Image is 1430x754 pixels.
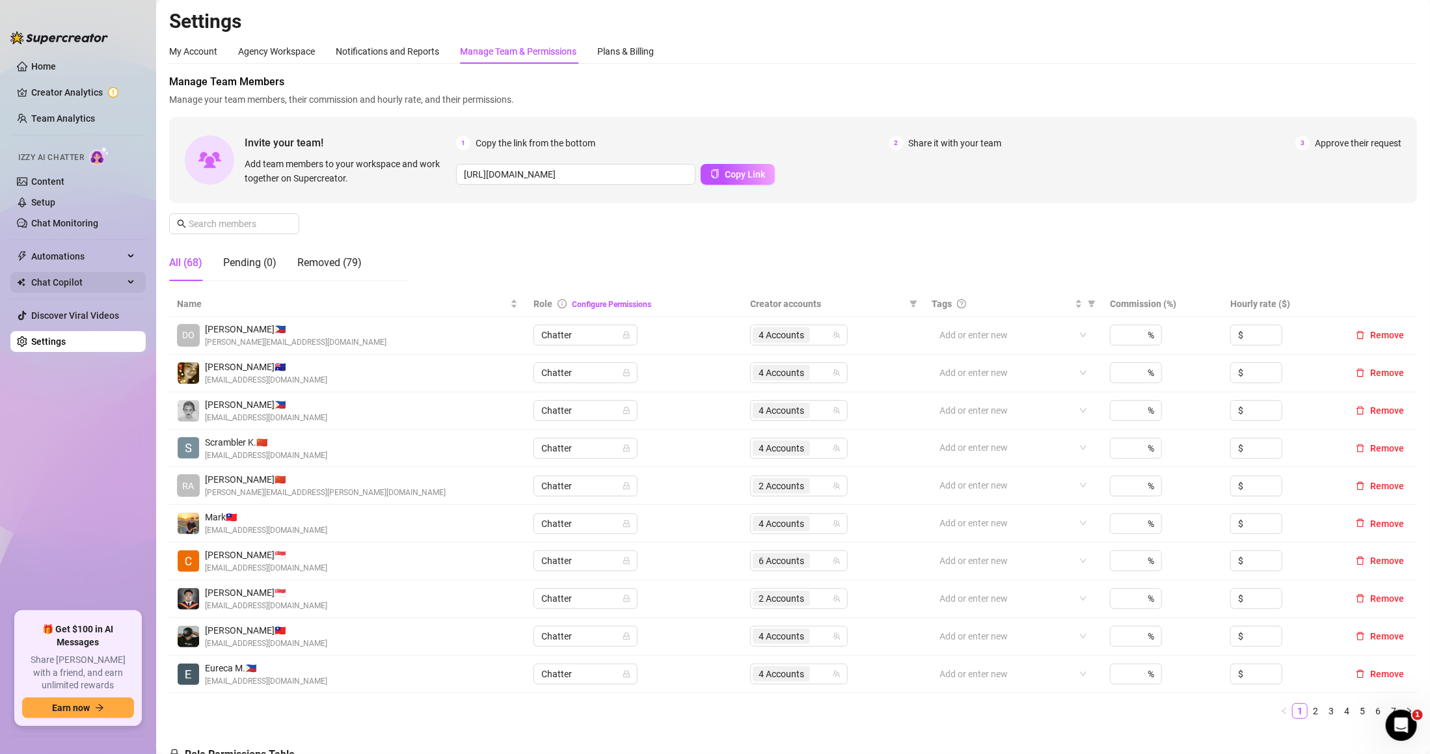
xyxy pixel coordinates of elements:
[725,169,765,180] span: Copy Link
[205,623,327,638] span: [PERSON_NAME] 🇹🇼
[169,255,202,271] div: All (68)
[205,397,327,412] span: [PERSON_NAME] 🇵🇭
[1222,291,1343,317] th: Hourly rate ($)
[597,44,654,59] div: Plans & Billing
[541,401,630,420] span: Chatter
[1324,704,1338,718] a: 3
[541,626,630,646] span: Chatter
[22,654,134,692] span: Share [PERSON_NAME] with a friend, and earn unlimited rewards
[1276,703,1292,719] button: left
[759,667,804,681] span: 4 Accounts
[17,278,25,287] img: Chat Copilot
[1351,327,1409,343] button: Remove
[932,297,952,311] span: Tags
[759,328,804,342] span: 4 Accounts
[1370,669,1404,679] span: Remove
[957,299,966,308] span: question-circle
[833,407,841,414] span: team
[1355,704,1369,718] a: 5
[169,92,1417,107] span: Manage your team members, their commission and hourly rate, and their permissions.
[1370,443,1404,453] span: Remove
[753,403,810,418] span: 4 Accounts
[178,664,199,685] img: Eureca Murillo
[17,251,27,262] span: thunderbolt
[1351,553,1409,569] button: Remove
[759,629,804,643] span: 4 Accounts
[205,450,327,462] span: [EMAIL_ADDRESS][DOMAIN_NAME]
[1356,669,1365,679] span: delete
[833,670,841,678] span: team
[623,670,630,678] span: lock
[1356,368,1365,377] span: delete
[833,595,841,602] span: team
[31,61,56,72] a: Home
[701,164,775,185] button: Copy Link
[22,623,134,649] span: 🎁 Get $100 in AI Messages
[205,472,446,487] span: [PERSON_NAME] 🇨🇳
[541,476,630,496] span: Chatter
[833,482,841,490] span: team
[1356,406,1365,415] span: delete
[623,595,630,602] span: lock
[907,294,920,314] span: filter
[205,374,327,386] span: [EMAIL_ADDRESS][DOMAIN_NAME]
[1356,594,1365,603] span: delete
[541,363,630,383] span: Chatter
[1308,703,1323,719] li: 2
[1102,291,1222,317] th: Commission (%)
[1370,556,1404,566] span: Remove
[623,369,630,377] span: lock
[1308,704,1323,718] a: 2
[1295,136,1310,150] span: 3
[1355,703,1370,719] li: 5
[1351,365,1409,381] button: Remove
[833,444,841,452] span: team
[1386,710,1417,741] iframe: Intercom live chat
[753,440,810,456] span: 4 Accounts
[205,336,386,349] span: [PERSON_NAME][EMAIL_ADDRESS][DOMAIN_NAME]
[1370,631,1404,641] span: Remove
[177,297,507,311] span: Name
[205,360,327,374] span: [PERSON_NAME] 🇦🇺
[1412,710,1423,720] span: 1
[1088,300,1096,308] span: filter
[31,218,98,228] a: Chat Monitoring
[169,9,1417,34] h2: Settings
[169,74,1417,90] span: Manage Team Members
[205,524,327,537] span: [EMAIL_ADDRESS][DOMAIN_NAME]
[18,152,84,164] span: Izzy AI Chatter
[31,176,64,187] a: Content
[753,327,810,343] span: 4 Accounts
[169,291,526,317] th: Name
[205,487,446,499] span: [PERSON_NAME][EMAIL_ADDRESS][PERSON_NAME][DOMAIN_NAME]
[183,479,195,493] span: RA
[205,675,327,688] span: [EMAIL_ADDRESS][DOMAIN_NAME]
[1370,405,1404,416] span: Remove
[31,82,135,103] a: Creator Analytics exclamation-circle
[1356,632,1365,641] span: delete
[1370,330,1404,340] span: Remove
[710,169,720,178] span: copy
[572,300,651,309] a: Configure Permissions
[623,407,630,414] span: lock
[1280,707,1288,715] span: left
[456,136,470,150] span: 1
[1405,707,1413,715] span: right
[759,517,804,531] span: 4 Accounts
[189,217,281,231] input: Search members
[1292,703,1308,719] li: 1
[759,479,804,493] span: 2 Accounts
[533,299,552,309] span: Role
[1356,481,1365,491] span: delete
[52,703,90,713] span: Earn now
[1356,518,1365,528] span: delete
[1370,481,1404,491] span: Remove
[623,632,630,640] span: lock
[1401,703,1417,719] li: Next Page
[205,510,327,524] span: Mark 🇹🇼
[205,435,327,450] span: Scrambler K. 🇨🇳
[1370,518,1404,529] span: Remove
[245,135,456,151] span: Invite your team!
[178,400,199,422] img: Audrey Elaine
[1276,703,1292,719] li: Previous Page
